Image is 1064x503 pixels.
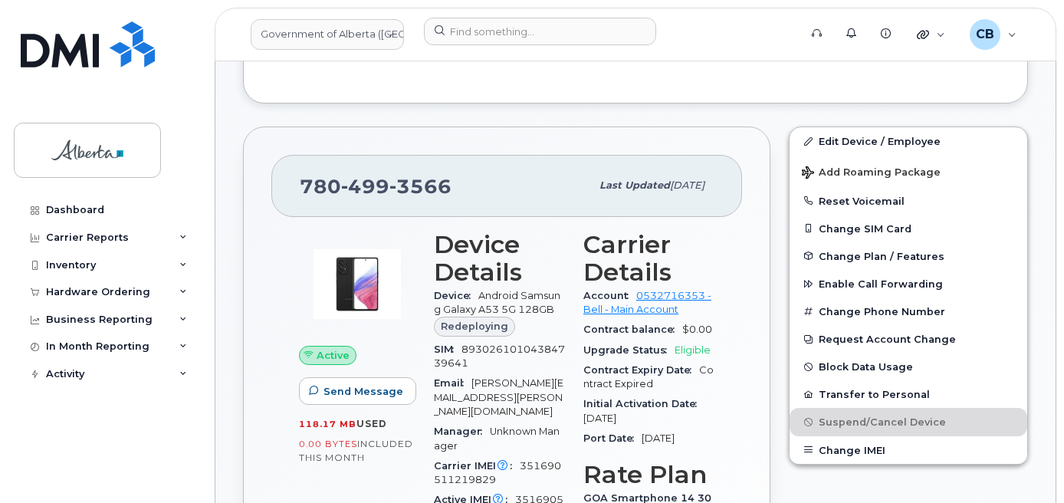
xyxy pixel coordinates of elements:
[424,18,656,45] input: Find something...
[299,438,413,463] span: included this month
[675,344,711,356] span: Eligible
[317,348,350,363] span: Active
[356,418,387,429] span: used
[434,377,471,389] span: Email
[790,270,1027,298] button: Enable Call Forwarding
[976,25,994,44] span: CB
[299,439,357,449] span: 0.00 Bytes
[251,19,404,50] a: Government of Alberta (GOA)
[299,377,416,405] button: Send Message
[434,460,520,472] span: Carrier IMEI
[790,408,1027,436] button: Suspend/Cancel Device
[790,156,1027,187] button: Add Roaming Package
[299,419,356,429] span: 118.17 MB
[583,364,699,376] span: Contract Expiry Date
[583,324,682,335] span: Contract balance
[583,231,714,286] h3: Carrier Details
[583,432,642,444] span: Port Date
[682,324,712,335] span: $0.00
[790,242,1027,270] button: Change Plan / Features
[434,344,461,355] span: SIM
[790,325,1027,353] button: Request Account Change
[959,19,1027,50] div: Carmen Borgess
[802,166,941,181] span: Add Roaming Package
[300,175,452,198] span: 780
[790,127,1027,155] a: Edit Device / Employee
[434,290,560,315] span: Android Samsung Galaxy A53 5G 128GB
[434,426,490,437] span: Manager
[311,238,403,330] img: image20231002-3703462-kjv75p.jpeg
[906,19,956,50] div: Quicklinks
[389,175,452,198] span: 3566
[583,413,616,424] span: [DATE]
[790,215,1027,242] button: Change SIM Card
[790,298,1027,325] button: Change Phone Number
[583,344,675,356] span: Upgrade Status
[819,278,943,290] span: Enable Call Forwarding
[642,432,675,444] span: [DATE]
[670,179,704,191] span: [DATE]
[583,290,711,315] a: 0532716353 - Bell - Main Account
[790,353,1027,380] button: Block Data Usage
[341,175,389,198] span: 499
[790,436,1027,464] button: Change IMEI
[790,380,1027,408] button: Transfer to Personal
[583,398,704,409] span: Initial Activation Date
[583,290,636,301] span: Account
[441,319,508,334] span: Redeploying
[434,231,565,286] h3: Device Details
[434,344,565,369] span: 89302610104384739641
[434,426,560,451] span: Unknown Manager
[583,461,714,488] h3: Rate Plan
[819,416,946,428] span: Suspend/Cancel Device
[790,187,1027,215] button: Reset Voicemail
[434,290,478,301] span: Device
[323,384,403,399] span: Send Message
[819,250,944,261] span: Change Plan / Features
[599,179,670,191] span: Last updated
[434,377,563,417] span: [PERSON_NAME][EMAIL_ADDRESS][PERSON_NAME][DOMAIN_NAME]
